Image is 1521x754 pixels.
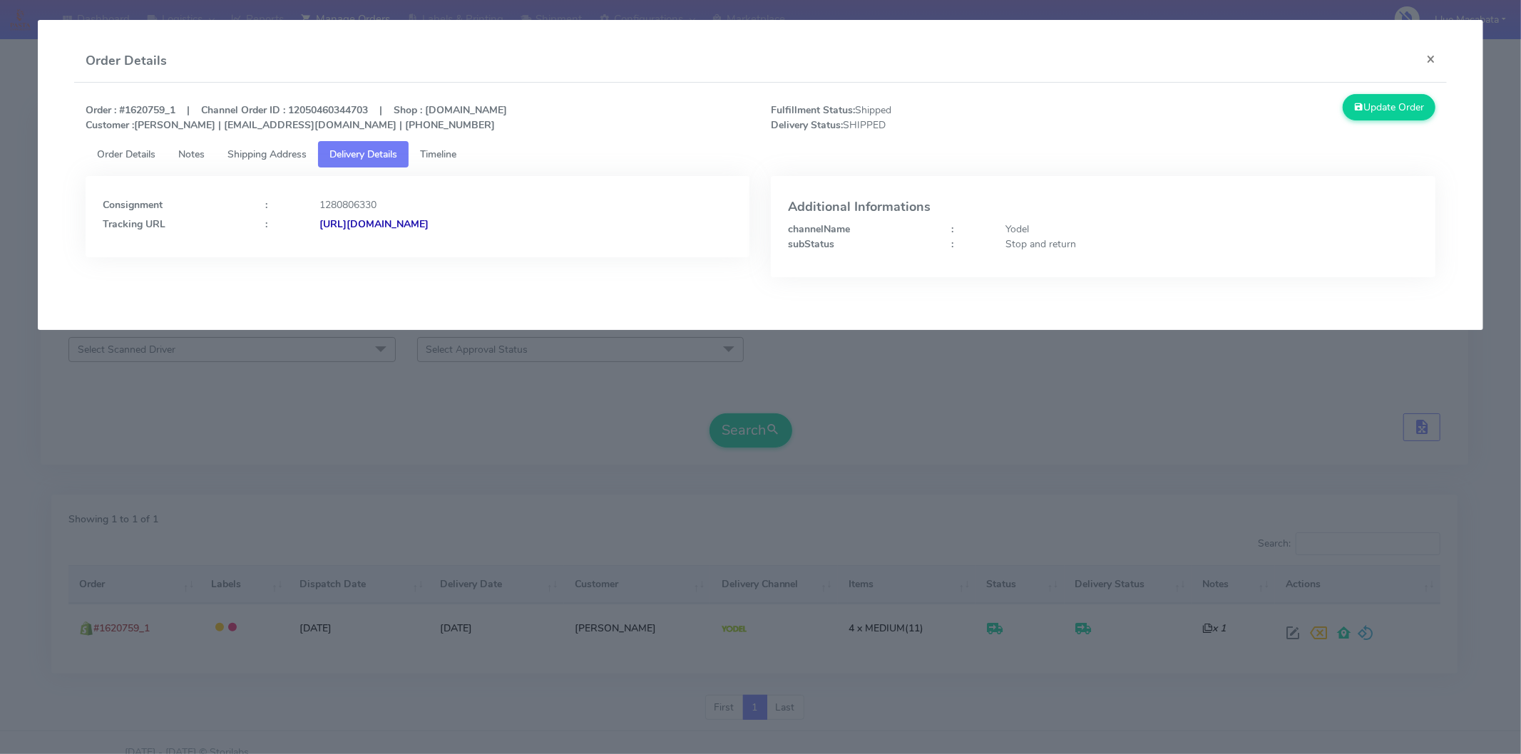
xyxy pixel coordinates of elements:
[951,237,953,251] strong: :
[86,141,1435,167] ul: Tabs
[227,148,307,161] span: Shipping Address
[309,197,743,212] div: 1280806330
[1343,94,1435,120] button: Update Order
[788,222,850,236] strong: channelName
[788,237,834,251] strong: subStatus
[760,103,1103,133] span: Shipped SHIPPED
[103,217,165,231] strong: Tracking URL
[788,200,1418,215] h4: Additional Informations
[995,237,1429,252] div: Stop and return
[97,148,155,161] span: Order Details
[265,198,267,212] strong: :
[319,217,429,231] strong: [URL][DOMAIN_NAME]
[771,118,843,132] strong: Delivery Status:
[86,103,507,132] strong: Order : #1620759_1 | Channel Order ID : 12050460344703 | Shop : [DOMAIN_NAME] [PERSON_NAME] | [EM...
[86,118,134,132] strong: Customer :
[178,148,205,161] span: Notes
[265,217,267,231] strong: :
[1415,40,1447,78] button: Close
[951,222,953,236] strong: :
[329,148,397,161] span: Delivery Details
[771,103,855,117] strong: Fulfillment Status:
[420,148,456,161] span: Timeline
[103,198,163,212] strong: Consignment
[86,51,167,71] h4: Order Details
[995,222,1429,237] div: Yodel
